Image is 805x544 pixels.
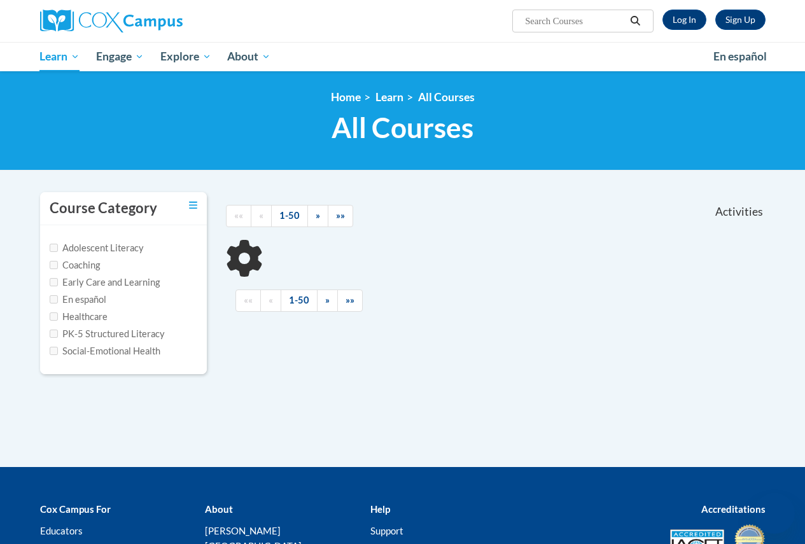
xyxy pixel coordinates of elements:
[31,42,775,71] div: Main menu
[50,241,144,255] label: Adolescent Literacy
[705,43,775,70] a: En español
[234,210,243,221] span: ««
[88,42,152,71] a: Engage
[40,10,183,32] img: Cox Campus
[336,210,345,221] span: »»
[331,90,361,104] a: Home
[662,10,706,30] a: Log In
[328,205,353,227] a: End
[316,210,320,221] span: »
[244,295,253,305] span: ««
[307,205,328,227] a: Next
[332,111,473,144] span: All Courses
[713,50,767,63] span: En español
[205,503,233,515] b: About
[227,49,270,64] span: About
[418,90,475,104] a: All Courses
[346,295,354,305] span: »»
[50,347,58,355] input: Checkbox for Options
[50,275,160,289] label: Early Care and Learning
[754,493,795,534] iframe: Button to launch messaging window
[219,42,279,71] a: About
[626,13,645,29] button: Search
[375,90,403,104] a: Learn
[40,503,111,515] b: Cox Campus For
[40,10,269,32] a: Cox Campus
[226,205,251,227] a: Begining
[251,205,272,227] a: Previous
[152,42,220,71] a: Explore
[50,312,58,321] input: Checkbox for Options
[50,199,157,218] h3: Course Category
[269,295,273,305] span: «
[325,295,330,305] span: »
[50,261,58,269] input: Checkbox for Options
[281,289,318,312] a: 1-50
[50,295,58,303] input: Checkbox for Options
[524,13,626,29] input: Search Courses
[337,289,363,312] a: End
[259,210,263,221] span: «
[40,525,83,536] a: Educators
[715,10,766,30] a: Register
[50,310,108,324] label: Healthcare
[701,503,766,515] b: Accreditations
[370,525,403,536] a: Support
[96,49,144,64] span: Engage
[50,327,165,341] label: PK-5 Structured Literacy
[39,49,80,64] span: Learn
[235,289,261,312] a: Begining
[260,289,281,312] a: Previous
[50,278,58,286] input: Checkbox for Options
[32,42,88,71] a: Learn
[50,258,100,272] label: Coaching
[317,289,338,312] a: Next
[50,330,58,338] input: Checkbox for Options
[370,503,390,515] b: Help
[160,49,211,64] span: Explore
[50,293,106,307] label: En español
[50,344,160,358] label: Social-Emotional Health
[50,244,58,252] input: Checkbox for Options
[189,199,197,213] a: Toggle collapse
[715,205,763,219] span: Activities
[271,205,308,227] a: 1-50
